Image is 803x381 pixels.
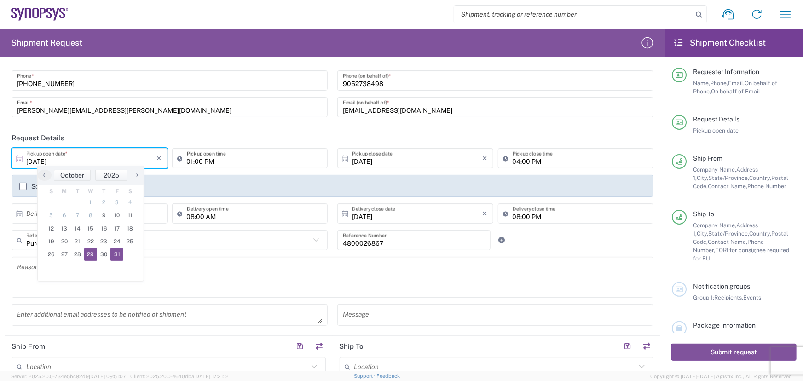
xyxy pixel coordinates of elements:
span: ‹ [37,169,51,180]
span: 8 [84,209,98,222]
span: 9 [97,209,110,222]
span: October [60,172,84,179]
th: weekday [97,187,110,196]
span: 11 [123,209,137,222]
button: › [130,170,144,181]
span: 2 [97,196,110,209]
h2: Ship From [12,342,45,351]
span: [DATE] 17:21:12 [194,374,229,379]
span: Client: 2025.20.0-e640dba [130,374,229,379]
span: 5 [45,209,58,222]
bs-datepicker-navigation-view: ​ ​ ​ [38,170,144,181]
button: October [54,170,91,181]
a: Support [354,373,377,379]
span: 28 [71,248,84,261]
span: 24 [110,235,124,248]
span: City, [697,174,708,181]
span: 22 [84,235,98,248]
th: weekday [123,187,137,196]
span: Requester Information [693,68,759,75]
i: × [157,151,162,166]
span: 29 [84,248,98,261]
h2: Shipment Checklist [673,37,766,48]
span: 12 [45,222,58,235]
span: 7 [71,209,84,222]
span: 31 [110,248,124,261]
span: 3 [110,196,124,209]
span: 30 [97,248,110,261]
span: 13 [58,222,71,235]
span: 14 [71,222,84,235]
th: weekday [110,187,124,196]
span: 1 [84,196,98,209]
span: Ship To [693,210,714,218]
bs-datepicker-container: calendar [37,166,144,282]
span: 23 [97,235,110,248]
th: weekday [84,187,98,196]
span: Ship From [693,155,722,162]
span: Notification groups [693,283,750,290]
span: Group 1: [693,294,714,301]
span: On behalf of Email [711,88,760,95]
span: 6 [58,209,71,222]
span: 19 [45,235,58,248]
input: Shipment, tracking or reference number [454,6,693,23]
h2: Shipment Request [11,37,82,48]
span: State/Province, [708,174,749,181]
span: [DATE] 09:51:07 [89,374,126,379]
button: ‹ [38,170,52,181]
span: 17 [110,222,124,235]
span: 27 [58,248,71,261]
span: Phone, [710,80,728,87]
span: 15 [84,222,98,235]
span: Recipients, [714,294,743,301]
button: 2025 [95,170,127,181]
span: Pickup open date [693,127,739,134]
span: 26 [45,248,58,261]
span: 21 [71,235,84,248]
span: Request Details [693,115,739,123]
span: Name, [693,80,710,87]
span: Package Information [693,322,756,329]
span: EORI for consignee required for EU [693,247,789,262]
span: 20 [58,235,71,248]
span: City, [697,230,708,237]
h2: Ship To [340,342,364,351]
i: × [483,206,488,221]
a: Feedback [376,373,400,379]
span: Phone Number [747,183,786,190]
i: × [483,151,488,166]
span: 2025 [104,172,119,179]
span: › [130,169,144,180]
th: weekday [71,187,84,196]
span: Email, [728,80,745,87]
h2: Request Details [12,133,64,143]
span: 25 [123,235,137,248]
button: Submit request [671,344,797,361]
span: 10 [110,209,124,222]
th: weekday [45,187,58,196]
span: Copyright © [DATE]-[DATE] Agistix Inc., All Rights Reserved [650,372,792,381]
span: Contact Name, [708,183,747,190]
a: Add Reference [496,234,508,247]
span: 4 [123,196,137,209]
th: weekday [58,187,71,196]
span: Events [743,294,761,301]
span: Country, [749,174,771,181]
label: Schedule pickup [19,183,81,190]
span: Country, [749,230,771,237]
span: Contact Name, [708,238,747,245]
span: State/Province, [708,230,749,237]
span: 18 [123,222,137,235]
span: Server: 2025.20.0-734e5bc92d9 [11,374,126,379]
span: 16 [97,222,110,235]
span: Company Name, [693,166,736,173]
span: Company Name, [693,222,736,229]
